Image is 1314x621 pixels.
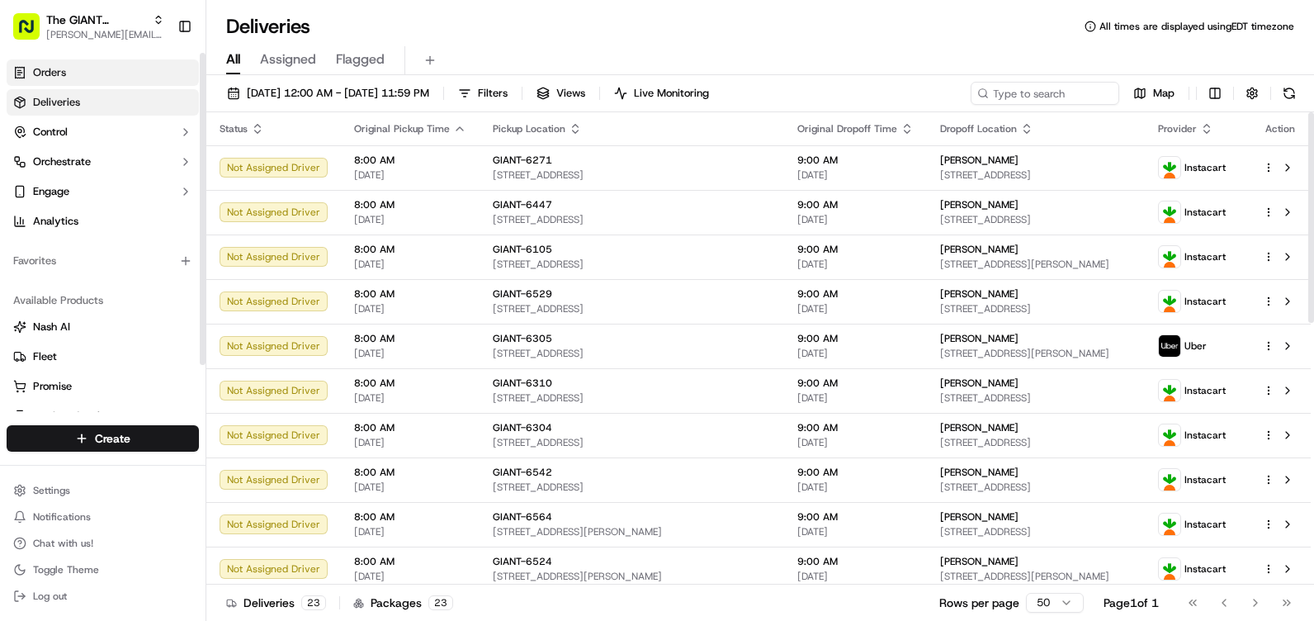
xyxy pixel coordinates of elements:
span: [STREET_ADDRESS] [493,347,771,360]
span: [PERSON_NAME] [940,332,1019,345]
span: [STREET_ADDRESS] [940,436,1132,449]
span: Instacart [1184,206,1226,219]
span: Nash AI [33,320,70,334]
div: 23 [301,595,326,610]
span: GIANT-6271 [493,154,552,167]
span: [DATE] [797,302,914,315]
span: Create [95,430,130,447]
button: [DATE] 12:00 AM - [DATE] 11:59 PM [220,82,437,105]
span: [DATE] [354,168,466,182]
span: Pickup Location [493,122,565,135]
span: [PERSON_NAME] [940,287,1019,301]
span: 8:00 AM [354,377,466,390]
span: Live Monitoring [634,86,709,101]
span: [STREET_ADDRESS] [493,481,771,494]
span: [DATE] [354,258,466,271]
div: Favorites [7,248,199,274]
span: Original Pickup Time [354,122,450,135]
span: [PERSON_NAME] [940,198,1019,211]
span: GIANT-6305 [493,332,552,345]
span: 8:00 AM [354,243,466,256]
a: Analytics [7,208,199,235]
button: Filters [451,82,515,105]
span: [STREET_ADDRESS] [940,391,1132,405]
span: [DATE] [797,347,914,360]
span: [DATE] [797,391,914,405]
input: Type to search [971,82,1119,105]
span: [DATE] [354,525,466,538]
span: Instacart [1184,473,1226,486]
button: Refresh [1278,82,1301,105]
span: [DATE] [354,481,466,494]
span: Assigned [260,50,316,69]
span: GIANT-6529 [493,287,552,301]
span: Uber [1184,339,1207,353]
span: Instacart [1184,161,1226,174]
span: [DATE] [797,213,914,226]
span: [STREET_ADDRESS] [493,436,771,449]
span: 9:00 AM [797,466,914,479]
button: Control [7,119,199,145]
span: GIANT-6105 [493,243,552,256]
span: [DATE] 12:00 AM - [DATE] 11:59 PM [247,86,429,101]
span: Orders [33,65,66,80]
a: Orders [7,59,199,86]
span: 8:00 AM [354,198,466,211]
span: [DATE] [354,570,466,583]
span: [STREET_ADDRESS] [940,168,1132,182]
a: Deliveries [7,89,199,116]
span: Deliveries [33,95,80,110]
span: Map [1153,86,1175,101]
button: The GIANT Company [46,12,146,28]
span: [PERSON_NAME] [940,421,1019,434]
button: Settings [7,479,199,502]
span: [STREET_ADDRESS][PERSON_NAME] [940,570,1132,583]
span: [STREET_ADDRESS] [493,168,771,182]
span: All [226,50,240,69]
span: Filters [478,86,508,101]
button: Product Catalog [7,403,199,429]
span: [PERSON_NAME] [940,154,1019,167]
span: Flagged [336,50,385,69]
span: 9:00 AM [797,421,914,434]
span: [STREET_ADDRESS] [940,302,1132,315]
span: Instacart [1184,429,1226,442]
span: 9:00 AM [797,154,914,167]
span: [STREET_ADDRESS] [940,481,1132,494]
span: [STREET_ADDRESS][PERSON_NAME] [940,347,1132,360]
img: profile_instacart_ahold_partner.png [1159,246,1180,268]
span: GIANT-6524 [493,555,552,568]
span: Instacart [1184,295,1226,308]
span: Promise [33,379,72,394]
div: Action [1263,122,1297,135]
a: Product Catalog [13,409,192,424]
div: Page 1 of 1 [1104,595,1159,611]
img: profile_instacart_ahold_partner.png [1159,201,1180,223]
span: [PERSON_NAME] [940,510,1019,524]
button: Views [529,82,593,105]
span: Notifications [33,510,91,524]
span: [STREET_ADDRESS] [940,525,1132,538]
img: profile_instacart_ahold_partner.png [1159,469,1180,491]
span: [DATE] [797,481,914,494]
button: [PERSON_NAME][EMAIL_ADDRESS][PERSON_NAME][DOMAIN_NAME] [46,28,164,41]
span: 9:00 AM [797,287,914,301]
span: GIANT-6564 [493,510,552,524]
span: Log out [33,590,67,603]
button: Nash AI [7,314,199,340]
span: Status [220,122,248,135]
span: [STREET_ADDRESS][PERSON_NAME] [493,570,771,583]
span: Fleet [33,349,57,364]
span: [STREET_ADDRESS] [493,213,771,226]
span: [PERSON_NAME] [940,466,1019,479]
span: 9:00 AM [797,332,914,345]
span: [DATE] [797,525,914,538]
span: GIANT-6310 [493,377,552,390]
span: Instacart [1184,562,1226,576]
span: [DATE] [797,570,914,583]
span: [STREET_ADDRESS] [493,391,771,405]
button: Live Monitoring [607,82,716,105]
button: Notifications [7,505,199,529]
span: Toggle Theme [33,563,99,576]
img: profile_instacart_ahold_partner.png [1159,157,1180,178]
